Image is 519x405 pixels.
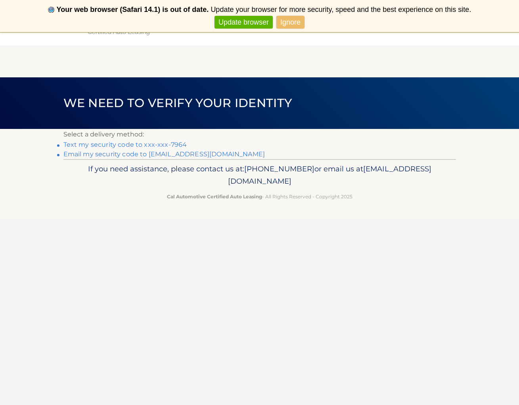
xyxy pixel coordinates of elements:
a: Text my security code to xxx-xxx-7964 [63,141,187,148]
span: We need to verify your identity [63,96,292,110]
a: Update browser [214,16,273,29]
b: Your web browser (Safari 14.1) is out of date. [57,6,209,13]
span: [PHONE_NUMBER] [244,164,314,173]
strong: Cal Automotive Certified Auto Leasing [167,194,262,200]
a: Email my security code to [EMAIL_ADDRESS][DOMAIN_NAME] [63,150,265,158]
a: Ignore [276,16,305,29]
p: Select a delivery method: [63,129,456,140]
span: Update your browser for more security, speed and the best experience on this site. [211,6,471,13]
p: - All Rights Reserved - Copyright 2025 [69,192,451,201]
p: If you need assistance, please contact us at: or email us at [69,163,451,188]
